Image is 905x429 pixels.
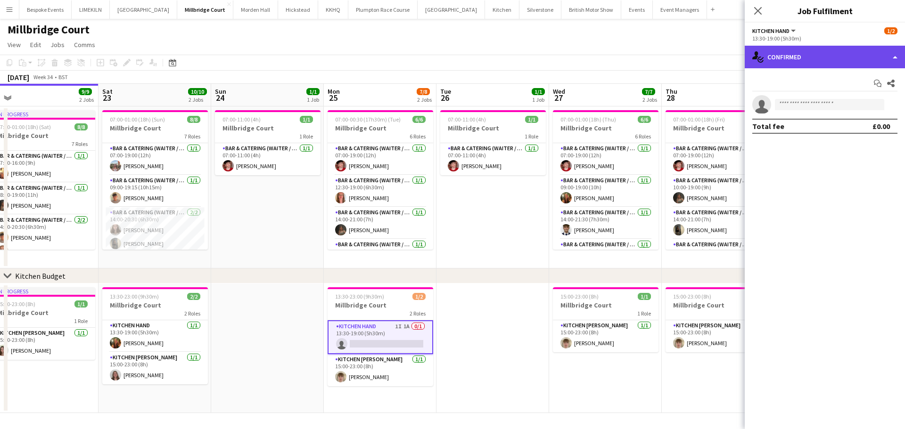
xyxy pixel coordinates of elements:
[561,0,621,19] button: British Motor Show
[328,239,433,271] app-card-role: Bar & Catering (Waiter / waitress)1/114:00-22:30 (8h30m)
[440,124,546,132] h3: Millbridge Court
[440,87,451,96] span: Tue
[8,23,90,37] h1: Millbridge Court
[666,320,771,352] app-card-role: Kitchen [PERSON_NAME]1/115:00-23:00 (8h)[PERSON_NAME]
[666,124,771,132] h3: Millbridge Court
[440,143,546,175] app-card-role: Bar & Catering (Waiter / waitress)1/107:00-11:00 (4h)[PERSON_NAME]
[532,96,544,103] div: 1 Job
[110,293,159,300] span: 13:30-23:00 (9h30m)
[19,0,72,19] button: Bespoke Events
[666,87,677,96] span: Thu
[638,116,651,123] span: 6/6
[215,124,321,132] h3: Millbridge Court
[752,121,784,131] div: Total fee
[664,92,677,103] span: 28
[642,96,657,103] div: 2 Jobs
[58,73,68,81] div: BST
[666,143,771,175] app-card-role: Bar & Catering (Waiter / waitress)1/107:00-19:00 (12h)[PERSON_NAME]
[553,143,658,175] app-card-role: Bar & Catering (Waiter / waitress)1/107:00-19:00 (12h)[PERSON_NAME]
[318,0,348,19] button: KKHQ
[102,301,208,309] h3: Millbridge Court
[328,301,433,309] h3: Millbridge Court
[637,310,651,317] span: 1 Role
[102,175,208,207] app-card-role: Bar & Catering (Waiter / waitress)1/109:00-19:15 (10h15m)[PERSON_NAME]
[348,0,418,19] button: Plumpton Race Course
[553,207,658,239] app-card-role: Bar & Catering (Waiter / waitress)1/114:00-21:30 (7h30m)[PERSON_NAME]
[752,35,897,42] div: 13:30-19:00 (5h30m)
[326,92,340,103] span: 25
[328,124,433,132] h3: Millbridge Court
[8,73,29,82] div: [DATE]
[15,271,66,281] div: Kitchen Budget
[328,143,433,175] app-card-role: Bar & Catering (Waiter / waitress)1/107:00-19:00 (12h)[PERSON_NAME]
[74,300,88,308] span: 1/1
[335,293,384,300] span: 13:30-23:00 (9h30m)
[184,310,200,317] span: 2 Roles
[101,92,113,103] span: 23
[553,175,658,207] app-card-role: Bar & Catering (Waiter / waitress)1/109:00-19:00 (10h)[PERSON_NAME]
[110,116,165,123] span: 07:00-01:00 (18h) (Sun)
[666,239,771,271] app-card-role: Bar & Catering (Waiter / waitress)1/114:00-22:00 (8h)
[553,287,658,352] app-job-card: 15:00-23:00 (8h)1/1Millbridge Court1 RoleKitchen [PERSON_NAME]1/115:00-23:00 (8h)[PERSON_NAME]
[553,239,658,271] app-card-role: Bar & Catering (Waiter / waitress)1/114:00-23:00 (9h)
[439,92,451,103] span: 26
[418,0,485,19] button: [GEOGRAPHIC_DATA]
[417,96,432,103] div: 2 Jobs
[440,110,546,175] app-job-card: 07:00-11:00 (4h)1/1Millbridge Court1 RoleBar & Catering (Waiter / waitress)1/107:00-11:00 (4h)[PE...
[485,0,519,19] button: Kitchen
[666,110,771,250] app-job-card: 07:00-01:00 (18h) (Fri)6/6Millbridge Court6 RolesBar & Catering (Waiter / waitress)1/107:00-19:00...
[673,293,711,300] span: 15:00-23:00 (8h)
[621,0,653,19] button: Events
[328,87,340,96] span: Mon
[417,88,430,95] span: 7/8
[638,293,651,300] span: 1/1
[525,116,538,123] span: 1/1
[187,116,200,123] span: 8/8
[519,0,561,19] button: Silverstone
[551,92,565,103] span: 27
[79,96,94,103] div: 2 Jobs
[72,140,88,147] span: 7 Roles
[102,207,208,253] app-card-role: Bar & Catering (Waiter / waitress)2/214:00-20:30 (6h30m)[PERSON_NAME][PERSON_NAME]
[30,40,41,49] span: Edit
[525,133,538,140] span: 1 Role
[102,110,208,250] app-job-card: 07:00-01:00 (18h) (Sun)8/8Millbridge Court7 RolesBar & Catering (Waiter / waitress)1/107:00-19:00...
[74,317,88,324] span: 1 Role
[553,124,658,132] h3: Millbridge Court
[553,110,658,250] app-job-card: 07:00-01:00 (18h) (Thu)6/6Millbridge Court6 RolesBar & Catering (Waiter / waitress)1/107:00-19:00...
[300,116,313,123] span: 1/1
[410,310,426,317] span: 2 Roles
[328,110,433,250] div: 07:00-00:30 (17h30m) (Tue)6/6Millbridge Court6 RolesBar & Catering (Waiter / waitress)1/107:00-19...
[328,207,433,239] app-card-role: Bar & Catering (Waiter / waitress)1/114:00-21:00 (7h)[PERSON_NAME]
[752,27,790,34] span: Kitchen Hand
[299,133,313,140] span: 1 Role
[328,175,433,207] app-card-role: Bar & Catering (Waiter / waitress)1/112:30-19:00 (6h30m)[PERSON_NAME]
[642,88,655,95] span: 7/7
[745,5,905,17] h3: Job Fulfilment
[335,116,401,123] span: 07:00-00:30 (17h30m) (Tue)
[666,207,771,239] app-card-role: Bar & Catering (Waiter / waitress)1/114:00-21:00 (7h)[PERSON_NAME]
[74,40,95,49] span: Comms
[215,87,226,96] span: Sun
[278,0,318,19] button: Hickstead
[50,40,65,49] span: Jobs
[184,133,200,140] span: 7 Roles
[214,92,226,103] span: 24
[884,27,897,34] span: 1/2
[666,287,771,352] app-job-card: 15:00-23:00 (8h)1/1Millbridge Court1 RoleKitchen [PERSON_NAME]1/115:00-23:00 (8h)[PERSON_NAME]
[410,133,426,140] span: 6 Roles
[307,96,319,103] div: 1 Job
[553,301,658,309] h3: Millbridge Court
[328,320,433,354] app-card-role: Kitchen Hand1I1A0/113:30-19:00 (5h30m)
[872,121,890,131] div: £0.00
[328,354,433,386] app-card-role: Kitchen [PERSON_NAME]1/115:00-23:00 (8h)[PERSON_NAME]
[102,124,208,132] h3: Millbridge Court
[448,116,486,123] span: 07:00-11:00 (4h)
[553,320,658,352] app-card-role: Kitchen [PERSON_NAME]1/115:00-23:00 (8h)[PERSON_NAME]
[31,73,55,81] span: Week 34
[102,287,208,384] app-job-card: 13:30-23:00 (9h30m)2/2Millbridge Court2 RolesKitchen Hand1/113:30-19:00 (5h30m)[PERSON_NAME]Kitch...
